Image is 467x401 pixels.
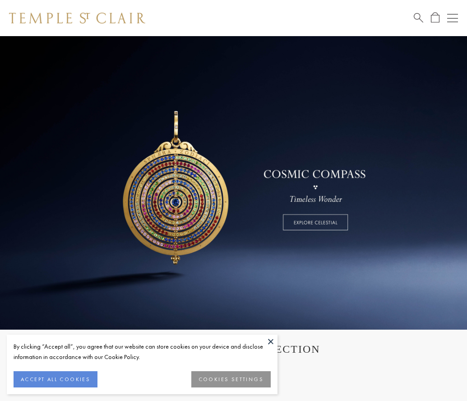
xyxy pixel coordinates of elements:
a: Open Shopping Bag [431,12,439,23]
button: COOKIES SETTINGS [191,371,271,387]
button: Open navigation [447,13,458,23]
button: ACCEPT ALL COOKIES [14,371,97,387]
a: Search [414,12,423,23]
img: Temple St. Clair [9,13,145,23]
div: By clicking “Accept all”, you agree that our website can store cookies on your device and disclos... [14,341,271,362]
